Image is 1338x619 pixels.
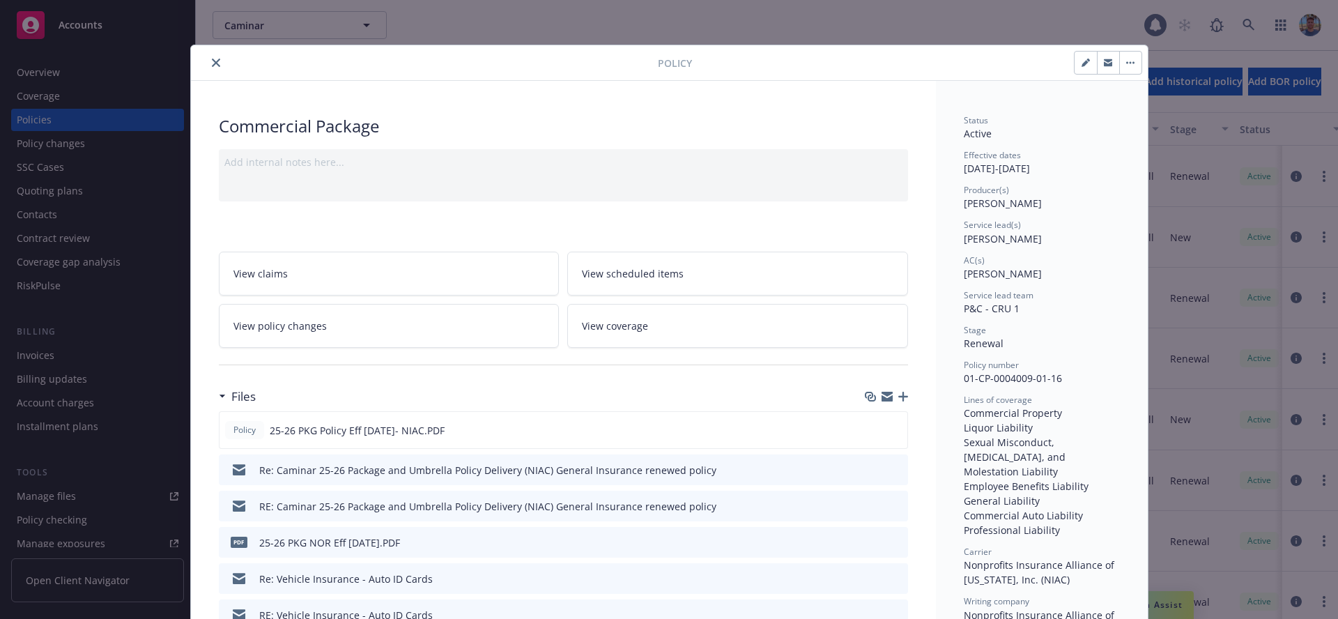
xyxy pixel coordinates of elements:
[582,266,684,281] span: View scheduled items
[259,499,716,514] div: RE: Caminar 25-26 Package and Umbrella Policy Delivery (NIAC) General Insurance renewed policy
[964,523,1120,537] div: Professional Liability
[889,423,902,438] button: preview file
[964,479,1120,494] div: Employee Benefits Liability
[964,267,1042,280] span: [PERSON_NAME]
[964,359,1019,371] span: Policy number
[219,304,560,348] a: View policy changes
[964,289,1033,301] span: Service lead team
[964,149,1021,161] span: Effective dates
[964,324,986,336] span: Stage
[964,232,1042,245] span: [PERSON_NAME]
[868,535,879,550] button: download file
[964,254,985,266] span: AC(s)
[868,572,879,586] button: download file
[890,463,902,477] button: preview file
[219,252,560,296] a: View claims
[868,463,879,477] button: download file
[219,388,256,406] div: Files
[224,155,902,169] div: Add internal notes here...
[233,266,288,281] span: View claims
[567,304,908,348] a: View coverage
[964,420,1120,435] div: Liquor Liability
[964,435,1120,479] div: Sexual Misconduct, [MEDICAL_DATA], and Molestation Liability
[231,388,256,406] h3: Files
[259,535,400,550] div: 25-26 PKG NOR Eff [DATE].PDF
[567,252,908,296] a: View scheduled items
[964,394,1032,406] span: Lines of coverage
[259,463,716,477] div: Re: Caminar 25-26 Package and Umbrella Policy Delivery (NIAC) General Insurance renewed policy
[259,572,433,586] div: Re: Vehicle Insurance - Auto ID Cards
[964,337,1003,350] span: Renewal
[964,558,1117,586] span: Nonprofits Insurance Alliance of [US_STATE], Inc. (NIAC)
[964,219,1021,231] span: Service lead(s)
[867,423,878,438] button: download file
[964,546,992,558] span: Carrier
[964,114,988,126] span: Status
[658,56,692,70] span: Policy
[270,423,445,438] span: 25-26 PKG Policy Eff [DATE]- NIAC.PDF
[582,319,648,333] span: View coverage
[964,406,1120,420] div: Commercial Property
[890,572,902,586] button: preview file
[964,494,1120,508] div: General Liability
[964,197,1042,210] span: [PERSON_NAME]
[231,537,247,547] span: PDF
[964,127,992,140] span: Active
[868,499,879,514] button: download file
[219,114,908,138] div: Commercial Package
[964,184,1009,196] span: Producer(s)
[964,149,1120,176] div: [DATE] - [DATE]
[964,302,1020,315] span: P&C - CRU 1
[890,499,902,514] button: preview file
[208,54,224,71] button: close
[233,319,327,333] span: View policy changes
[890,535,902,550] button: preview file
[964,508,1120,523] div: Commercial Auto Liability
[231,424,259,436] span: Policy
[964,372,1062,385] span: 01-CP-0004009-01-16
[964,595,1029,607] span: Writing company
